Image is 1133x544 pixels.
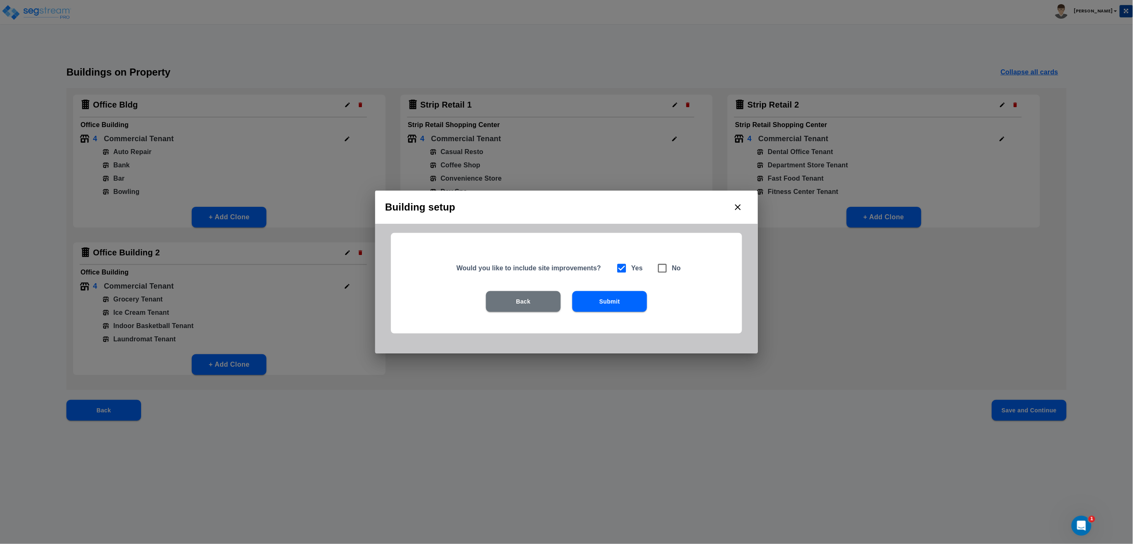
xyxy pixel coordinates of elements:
[728,197,748,217] button: close
[457,264,606,272] h5: Would you like to include site improvements?
[672,262,681,274] h6: No
[1072,516,1091,536] iframe: Intercom live chat
[1089,516,1095,522] span: 1
[486,291,561,312] button: Back
[375,191,758,224] h2: Building setup
[572,291,647,312] button: Submit
[631,262,643,274] h6: Yes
